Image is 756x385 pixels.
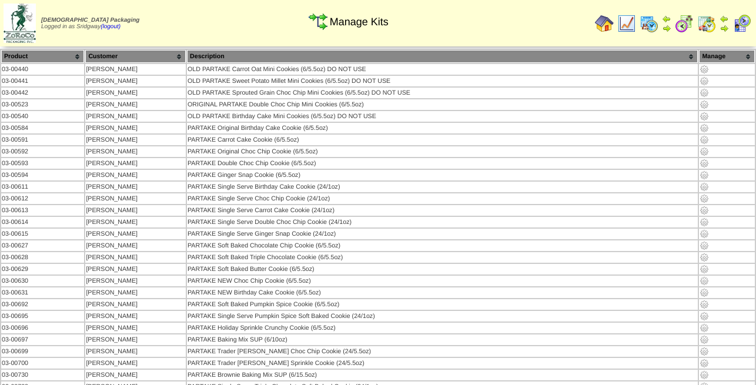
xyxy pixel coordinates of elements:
[85,276,186,286] td: [PERSON_NAME]
[1,264,84,274] td: 03-00629
[1,358,84,369] td: 03-00700
[85,370,186,380] td: [PERSON_NAME]
[700,312,709,321] img: Manage Kit
[85,311,186,322] td: [PERSON_NAME]
[85,182,186,192] td: [PERSON_NAME]
[187,240,698,251] td: PARTAKE Soft Baked Chocolate Chip Cookie (6/5.5oz)
[85,111,186,122] td: [PERSON_NAME]
[187,76,698,86] td: OLD PARTAKE Sweet Potato Millet Mini Cookies (6/5.5oz) DO NOT USE
[700,323,709,333] img: Manage Kit
[700,241,709,250] img: Manage Kit
[732,14,751,33] img: calendarcustomer.gif
[85,158,186,169] td: [PERSON_NAME]
[1,50,84,63] th: Product
[675,14,694,33] img: calendarblend.gif
[700,206,709,215] img: Manage Kit
[1,123,84,133] td: 03-00584
[85,135,186,145] td: [PERSON_NAME]
[187,88,698,98] td: OLD PARTAKE Sprouted Grain Choc Chip Mini Cookies (6/5.5oz) DO NOT USE
[187,170,698,180] td: PARTAKE Ginger Snap Cookie (6/5.5oz)
[330,16,389,28] span: Manage Kits
[85,205,186,216] td: [PERSON_NAME]
[700,300,709,309] img: Manage Kit
[1,287,84,298] td: 03-00631
[187,99,698,110] td: ORIGINAL PARTAKE Double Choc Chip Mini Cookies (6/5.5oz)
[187,252,698,263] td: PARTAKE Soft Baked Triple Chocolate Cookie (6/5.5oz)
[187,205,698,216] td: PARTAKE Single Serve Carrot Cake Cookie (24/1oz)
[85,217,186,227] td: [PERSON_NAME]
[85,240,186,251] td: [PERSON_NAME]
[187,287,698,298] td: PARTAKE NEW Birthday Cake Cookie (6/5.5oz)
[700,276,709,286] img: Manage Kit
[1,64,84,75] td: 03-00440
[309,12,327,31] img: workflow.gif
[700,170,709,180] img: Manage Kit
[1,346,84,357] td: 03-00699
[1,99,84,110] td: 03-00523
[187,146,698,157] td: PARTAKE Original Choc Chip Cookie (6/5.5oz)
[1,217,84,227] td: 03-00614
[187,370,698,380] td: PARTAKE Brownie Baking Mix SUP (6/15.5oz)
[617,14,636,33] img: line_graph.gif
[187,358,698,369] td: PARTAKE Trader [PERSON_NAME] Sprinkle Cookie (24/5.5oz)
[187,217,698,227] td: PARTAKE Single Serve Double Choc Chip Cookie (24/1oz)
[85,193,186,204] td: [PERSON_NAME]
[1,323,84,333] td: 03-00696
[700,229,709,239] img: Manage Kit
[187,264,698,274] td: PARTAKE Soft Baked Butter Cookie (6/5.5oz)
[700,288,709,297] img: Manage Kit
[85,299,186,310] td: [PERSON_NAME]
[41,17,139,24] span: [DEMOGRAPHIC_DATA] Packaging
[700,265,709,274] img: Manage Kit
[700,253,709,262] img: Manage Kit
[187,346,698,357] td: PARTAKE Trader [PERSON_NAME] Choc Chip Cookie (24/5.5oz)
[85,123,186,133] td: [PERSON_NAME]
[1,229,84,239] td: 03-00615
[1,334,84,345] td: 03-00697
[697,14,716,33] img: calendarinout.gif
[700,123,709,133] img: Manage Kit
[187,158,698,169] td: PARTAKE Double Choc Chip Cookie (6/5.5oz)
[700,135,709,145] img: Manage Kit
[85,334,186,345] td: [PERSON_NAME]
[41,17,139,30] span: Logged in as Sridgway
[640,14,658,33] img: calendarprod.gif
[187,135,698,145] td: PARTAKE Carrot Cake Cookie (6/5.5oz)
[1,252,84,263] td: 03-00628
[700,100,709,109] img: Manage Kit
[1,170,84,180] td: 03-00594
[700,76,709,86] img: Manage Kit
[662,14,671,24] img: arrowleft.gif
[1,88,84,98] td: 03-00442
[187,276,698,286] td: PARTAKE NEW Choc Chip Cookie (6/5.5oz)
[700,112,709,121] img: Manage Kit
[85,64,186,75] td: [PERSON_NAME]
[1,182,84,192] td: 03-00611
[1,193,84,204] td: 03-00612
[85,323,186,333] td: [PERSON_NAME]
[720,14,729,24] img: arrowleft.gif
[187,229,698,239] td: PARTAKE Single Serve Ginger Snap Cookie (24/1oz)
[85,76,186,86] td: [PERSON_NAME]
[700,159,709,168] img: Manage Kit
[700,147,709,156] img: Manage Kit
[187,299,698,310] td: PARTAKE Soft Baked Pumpkin Spice Cookie (6/5.5oz)
[1,205,84,216] td: 03-00613
[85,358,186,369] td: [PERSON_NAME]
[662,24,671,33] img: arrowright.gif
[700,88,709,98] img: Manage Kit
[1,276,84,286] td: 03-00630
[700,370,709,380] img: Manage Kit
[85,346,186,357] td: [PERSON_NAME]
[85,50,186,63] th: Customer
[1,146,84,157] td: 03-00592
[85,170,186,180] td: [PERSON_NAME]
[595,14,614,33] img: home.gif
[699,50,755,63] th: Manage
[1,158,84,169] td: 03-00593
[187,123,698,133] td: PARTAKE Original Birthday Cake Cookie (6/5.5oz)
[85,252,186,263] td: [PERSON_NAME]
[700,335,709,344] img: Manage Kit
[1,299,84,310] td: 03-00692
[1,76,84,86] td: 03-00441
